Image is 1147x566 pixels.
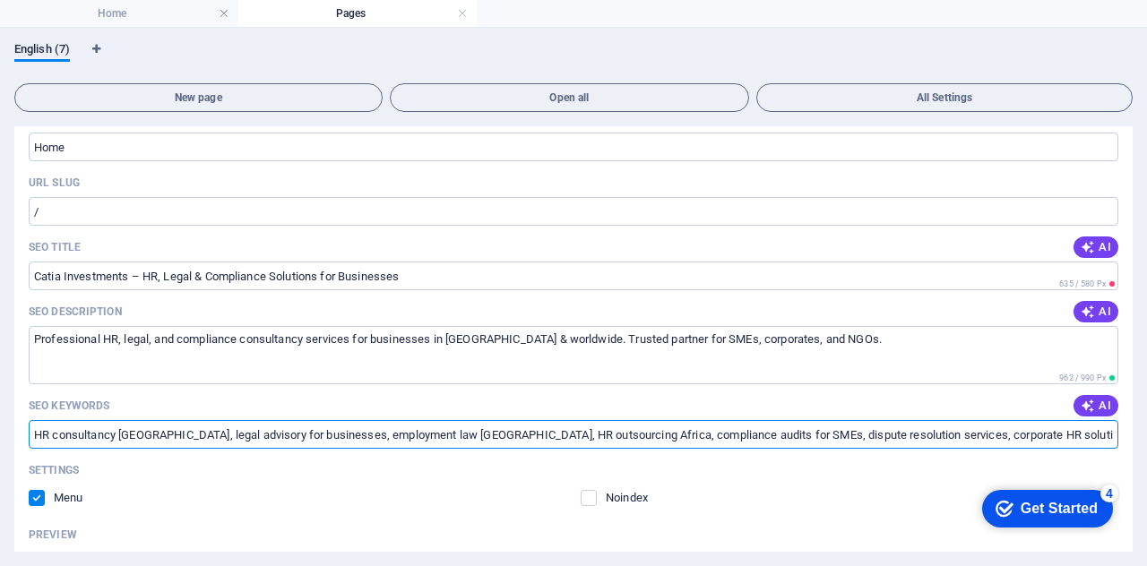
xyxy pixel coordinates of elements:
[1059,373,1106,382] span: 962 / 990 Px
[29,463,79,477] p: Settings
[29,176,80,190] p: URL SLUG
[764,92,1125,103] span: All Settings
[398,92,742,103] span: Open all
[29,240,81,254] label: The page title in search results and browser tabs
[1081,304,1111,319] span: AI
[128,4,146,21] div: 4
[29,176,80,190] label: Last part of the URL for this page
[22,92,375,103] span: New page
[238,4,477,23] h4: Pages
[29,326,1118,384] textarea: The text in search results and social media
[14,83,383,112] button: New page
[48,20,125,36] div: Get Started
[29,240,81,254] p: SEO Title
[1081,240,1111,254] span: AI
[1074,395,1118,416] button: AI
[29,262,1118,290] input: The page title in search results and browser tabs The page title in search results and browser tabs
[390,83,750,112] button: Open all
[1074,301,1118,322] button: AI
[29,197,1118,226] input: Last part of the URL for this page Last part of the URL for this page
[29,304,122,319] p: SEO Description
[10,9,141,47] div: Get Started 4 items remaining, 20% complete
[1074,236,1118,258] button: AI
[14,42,1133,76] div: Language Tabs
[606,490,664,506] p: Noindex
[1059,279,1106,288] span: 635 / 580 Px
[1081,399,1111,413] span: AI
[29,399,109,413] p: SEO Keywords
[29,527,77,542] p: Preview of your page in search results
[14,39,70,64] span: English (7)
[54,490,112,506] p: Define if you want this page to be shown in auto-generated navigation.
[756,83,1133,112] button: All Settings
